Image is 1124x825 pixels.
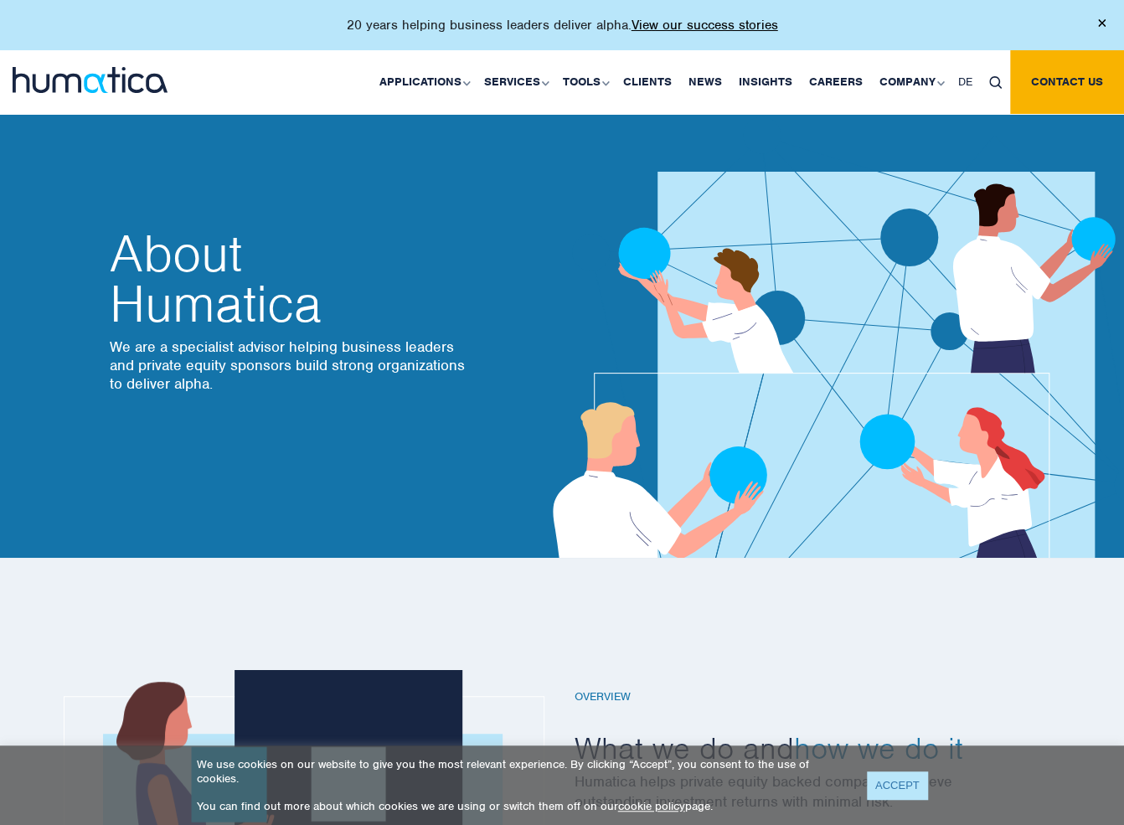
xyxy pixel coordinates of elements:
span: DE [958,75,972,89]
p: We are a specialist advisor helping business leaders and private equity sponsors build strong org... [110,338,470,393]
img: logo [13,67,168,93]
span: About [110,229,470,279]
p: 20 years helping business leaders deliver alpha. [347,17,778,34]
a: ACCEPT [867,771,928,799]
a: Insights [730,50,801,114]
a: Clients [615,50,680,114]
a: Company [871,50,950,114]
a: Tools [554,50,615,114]
h2: What we do and [575,729,1027,767]
a: Contact us [1010,50,1124,114]
p: You can find out more about which cookies we are using or switch them off on our page. [197,799,846,813]
a: cookie policy [618,799,685,813]
a: News [680,50,730,114]
a: DE [950,50,981,114]
a: View our success stories [632,17,778,34]
a: Careers [801,50,871,114]
img: search_icon [989,76,1002,89]
a: Applications [371,50,476,114]
h2: Humatica [110,229,470,329]
a: Services [476,50,554,114]
h6: Overview [575,690,1027,704]
p: We use cookies on our website to give you the most relevant experience. By clicking “Accept”, you... [197,757,846,786]
span: how we do it [794,729,963,767]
